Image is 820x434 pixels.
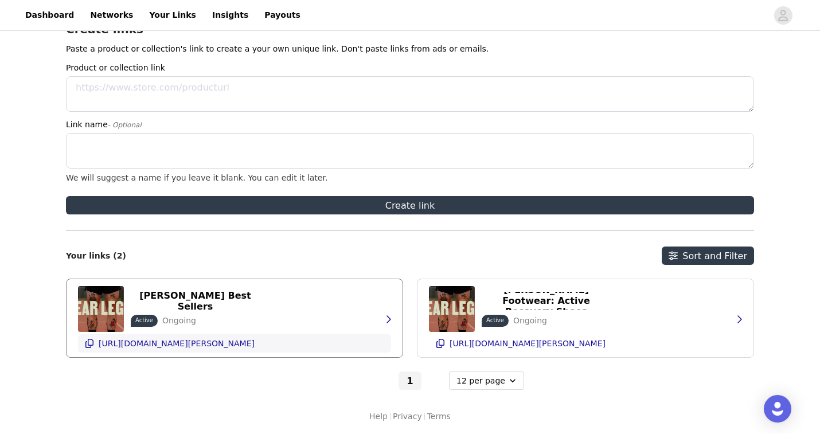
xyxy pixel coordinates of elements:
[257,2,307,28] a: Payouts
[66,251,126,261] h2: Your links (2)
[78,286,124,332] img: Best Sellers
[450,339,606,348] p: [URL][DOMAIN_NAME][PERSON_NAME]
[66,196,754,214] button: Create link
[513,315,547,327] p: Ongoing
[66,43,754,55] p: Paste a product or collection's link to create a your own unique link. Don't paste links from ads...
[108,121,142,129] span: - Optional
[66,119,747,131] label: Link name
[393,410,422,423] a: Privacy
[399,372,421,390] button: Go To Page 1
[66,173,754,182] div: We will suggest a name if you leave it blank. You can edit it later.
[131,292,260,310] button: [PERSON_NAME] Best Sellers
[489,284,604,317] p: [PERSON_NAME] Footwear: Active Recovery Shoes
[135,316,153,324] p: Active
[486,316,504,324] p: Active
[18,2,81,28] a: Dashboard
[78,334,391,353] button: [URL][DOMAIN_NAME][PERSON_NAME]
[764,395,791,423] div: Open Intercom Messenger
[205,2,255,28] a: Insights
[83,2,140,28] a: Networks
[373,372,396,390] button: Go to previous page
[429,334,742,353] button: [URL][DOMAIN_NAME][PERSON_NAME]
[429,286,475,332] img: KANE Footwear: Active Recovery Shoes
[138,290,253,312] p: [PERSON_NAME] Best Sellers
[369,410,388,423] a: Help
[424,372,447,390] button: Go to next page
[99,339,255,348] p: [URL][DOMAIN_NAME][PERSON_NAME]
[662,247,754,265] button: Sort and Filter
[66,62,747,74] label: Product or collection link
[162,315,196,327] p: Ongoing
[427,410,451,423] a: Terms
[142,2,203,28] a: Your Links
[482,292,611,310] button: [PERSON_NAME] Footwear: Active Recovery Shoes
[778,6,788,25] div: avatar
